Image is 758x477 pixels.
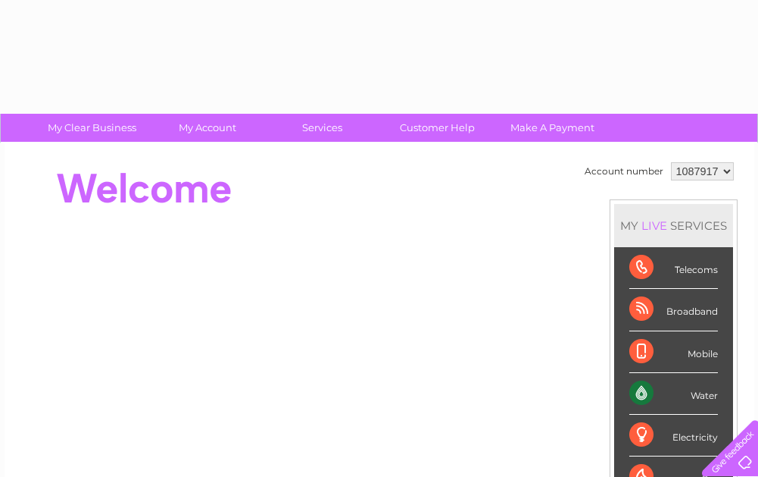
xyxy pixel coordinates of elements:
[490,114,615,142] a: Make A Payment
[614,204,733,247] div: MY SERVICES
[260,114,385,142] a: Services
[638,218,670,233] div: LIVE
[629,415,718,457] div: Electricity
[145,114,270,142] a: My Account
[629,289,718,331] div: Broadband
[629,247,718,289] div: Telecoms
[581,158,667,184] td: Account number
[30,114,154,142] a: My Clear Business
[629,373,718,415] div: Water
[629,331,718,373] div: Mobile
[375,114,500,142] a: Customer Help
